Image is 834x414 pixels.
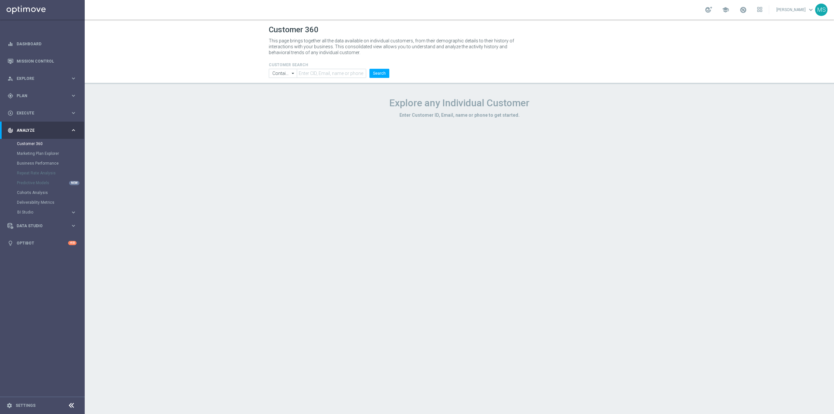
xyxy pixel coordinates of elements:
[17,52,77,70] a: Mission Control
[7,127,70,133] div: Analyze
[17,190,68,195] a: Cohorts Analysis
[17,200,68,205] a: Deliverability Metrics
[7,52,77,70] div: Mission Control
[269,63,389,67] h4: CUSTOMER SEARCH
[17,149,84,158] div: Marketing Plan Explorer
[269,25,650,35] h1: Customer 360
[269,97,650,109] h1: Explore any Individual Customer
[722,6,729,13] span: school
[7,76,77,81] button: person_search Explore keyboard_arrow_right
[7,110,13,116] i: play_circle_outline
[7,93,70,99] div: Plan
[7,41,13,47] i: equalizer
[17,207,84,217] div: BI Studio
[70,209,77,215] i: keyboard_arrow_right
[7,76,13,81] i: person_search
[7,93,13,99] i: gps_fixed
[17,210,77,215] button: BI Studio keyboard_arrow_right
[7,127,13,133] i: track_changes
[7,240,13,246] i: lightbulb
[68,241,77,245] div: +10
[7,59,77,64] button: Mission Control
[369,69,389,78] button: Search
[7,35,77,52] div: Dashboard
[17,210,70,214] div: BI Studio
[7,93,77,98] button: gps_fixed Plan keyboard_arrow_right
[17,178,84,188] div: Predictive Models
[17,151,68,156] a: Marketing Plan Explorer
[69,181,79,185] div: NEW
[290,69,296,78] i: arrow_drop_down
[7,234,77,252] div: Optibot
[297,69,366,78] input: Enter CID, Email, name or phone
[7,223,77,229] button: Data Studio keyboard_arrow_right
[7,76,70,81] div: Explore
[17,111,70,115] span: Execute
[17,188,84,198] div: Cohorts Analysis
[17,210,64,214] span: BI Studio
[17,161,68,166] a: Business Performance
[269,112,650,118] h3: Enter Customer ID, Email, name or phone to get started.
[807,6,814,13] span: keyboard_arrow_down
[7,128,77,133] button: track_changes Analyze keyboard_arrow_right
[17,141,68,146] a: Customer 360
[70,75,77,81] i: keyboard_arrow_right
[70,223,77,229] i: keyboard_arrow_right
[7,41,77,47] button: equalizer Dashboard
[17,128,70,132] span: Analyze
[16,404,36,407] a: Settings
[7,110,70,116] div: Execute
[17,139,84,149] div: Customer 360
[70,127,77,133] i: keyboard_arrow_right
[17,94,70,98] span: Plan
[815,4,827,16] div: MS
[17,198,84,207] div: Deliverability Metrics
[70,93,77,99] i: keyboard_arrow_right
[70,110,77,116] i: keyboard_arrow_right
[269,38,520,55] p: This page brings together all the data available on individual customers, from their demographic ...
[17,234,68,252] a: Optibot
[17,168,84,178] div: Repeat Rate Analysis
[776,5,815,15] a: [PERSON_NAME]keyboard_arrow_down
[7,403,12,408] i: settings
[17,35,77,52] a: Dashboard
[7,223,70,229] div: Data Studio
[17,77,70,81] span: Explore
[7,111,77,116] button: play_circle_outline Execute keyboard_arrow_right
[17,158,84,168] div: Business Performance
[7,241,77,246] button: lightbulb Optibot +10
[17,224,70,228] span: Data Studio
[269,69,297,78] input: Contains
